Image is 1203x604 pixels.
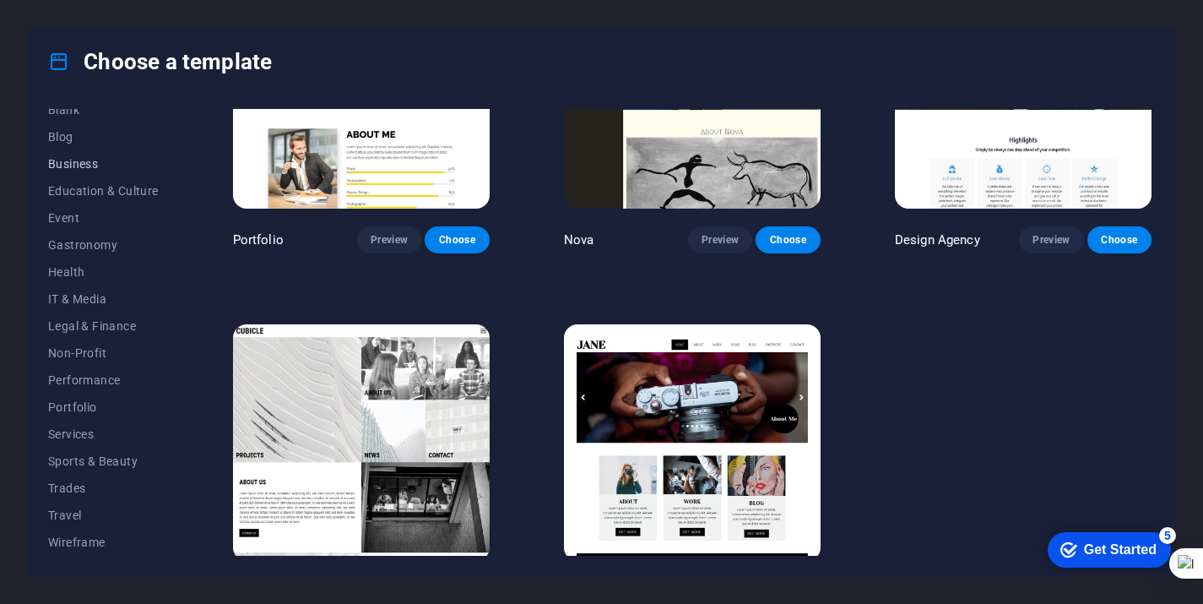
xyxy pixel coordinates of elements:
[48,475,159,502] button: Trades
[756,226,820,253] button: Choose
[48,421,159,448] button: Services
[48,509,159,522] span: Travel
[425,226,489,253] button: Choose
[895,231,980,248] p: Design Agency
[48,529,159,556] button: Wireframe
[48,96,159,123] button: Blank
[48,292,159,306] span: IT & Media
[48,231,159,258] button: Gastronomy
[48,400,159,414] span: Portfolio
[1087,226,1152,253] button: Choose
[48,150,159,177] button: Business
[371,233,408,247] span: Preview
[49,19,122,34] div: Get Started
[48,454,159,468] span: Sports & Beauty
[48,427,159,441] span: Services
[124,3,141,20] div: 5
[48,123,159,150] button: Blog
[48,211,159,225] span: Event
[48,448,159,475] button: Sports & Beauty
[564,324,821,561] img: Jane
[48,103,159,117] span: Blank
[48,373,159,387] span: Performance
[48,313,159,340] button: Legal & Finance
[48,130,159,144] span: Blog
[564,231,594,248] p: Nova
[48,177,159,204] button: Education & Culture
[48,286,159,313] button: IT & Media
[48,258,159,286] button: Health
[769,233,806,247] span: Choose
[48,265,159,279] span: Health
[1032,233,1070,247] span: Preview
[48,157,159,171] span: Business
[357,226,421,253] button: Preview
[48,346,159,360] span: Non-Profit
[48,238,159,252] span: Gastronomy
[48,48,272,75] h4: Choose a template
[48,340,159,367] button: Non-Profit
[13,8,136,44] div: Get Started 5 items remaining, 0% complete
[1019,226,1083,253] button: Preview
[702,233,739,247] span: Preview
[48,502,159,529] button: Travel
[233,231,284,248] p: Portfolio
[48,482,159,495] span: Trades
[48,367,159,394] button: Performance
[688,226,752,253] button: Preview
[48,536,159,549] span: Wireframe
[438,233,475,247] span: Choose
[48,204,159,231] button: Event
[233,324,490,561] img: Cubicle
[48,394,159,421] button: Portfolio
[1101,233,1138,247] span: Choose
[48,184,159,198] span: Education & Culture
[48,319,159,333] span: Legal & Finance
